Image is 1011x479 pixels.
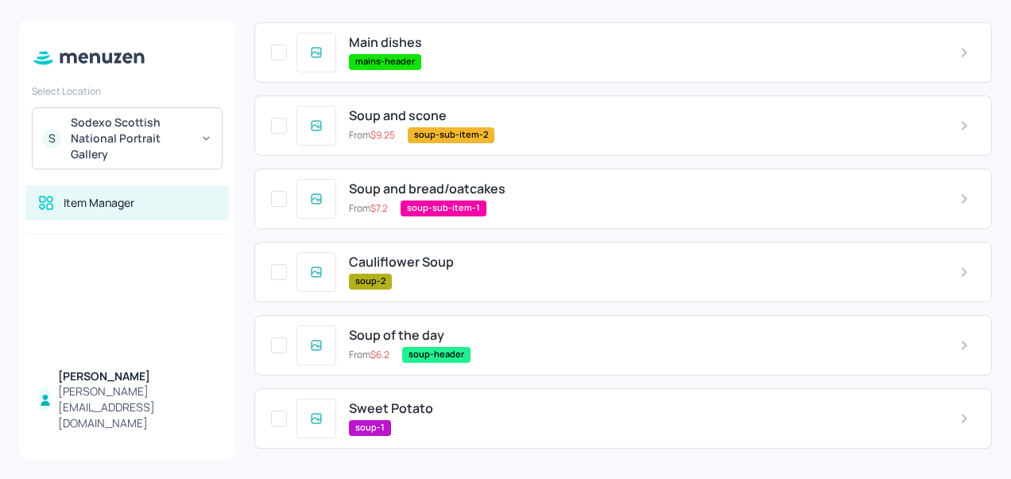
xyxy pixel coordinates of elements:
p: From [349,348,389,362]
span: soup-header [402,348,471,361]
span: Main dishes [349,35,422,50]
span: $ 7.2 [370,201,388,215]
div: [PERSON_NAME][EMAIL_ADDRESS][DOMAIN_NAME] [58,384,216,431]
span: soup-sub-item-2 [408,128,494,142]
span: $ 9.25 [370,128,395,142]
p: From [349,201,388,216]
div: Sodexo Scottish National Portrait Gallery [71,115,191,162]
span: soup-1 [349,421,391,434]
span: Soup and bread/oatcakes [349,181,505,197]
div: Select Location [32,84,223,98]
div: S [42,129,61,148]
span: Cauliflower Soup [349,255,454,270]
span: soup-2 [349,275,392,288]
span: soup-sub-item-1 [401,201,486,215]
p: From [349,128,395,142]
div: Item Manager [64,195,134,211]
div: [PERSON_NAME] [58,368,216,384]
span: Soup and scone [349,108,447,123]
span: Sweet Potato [349,401,433,416]
span: mains-header [349,55,421,68]
span: $ 6.2 [370,348,389,361]
span: Soup of the day [349,328,444,343]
